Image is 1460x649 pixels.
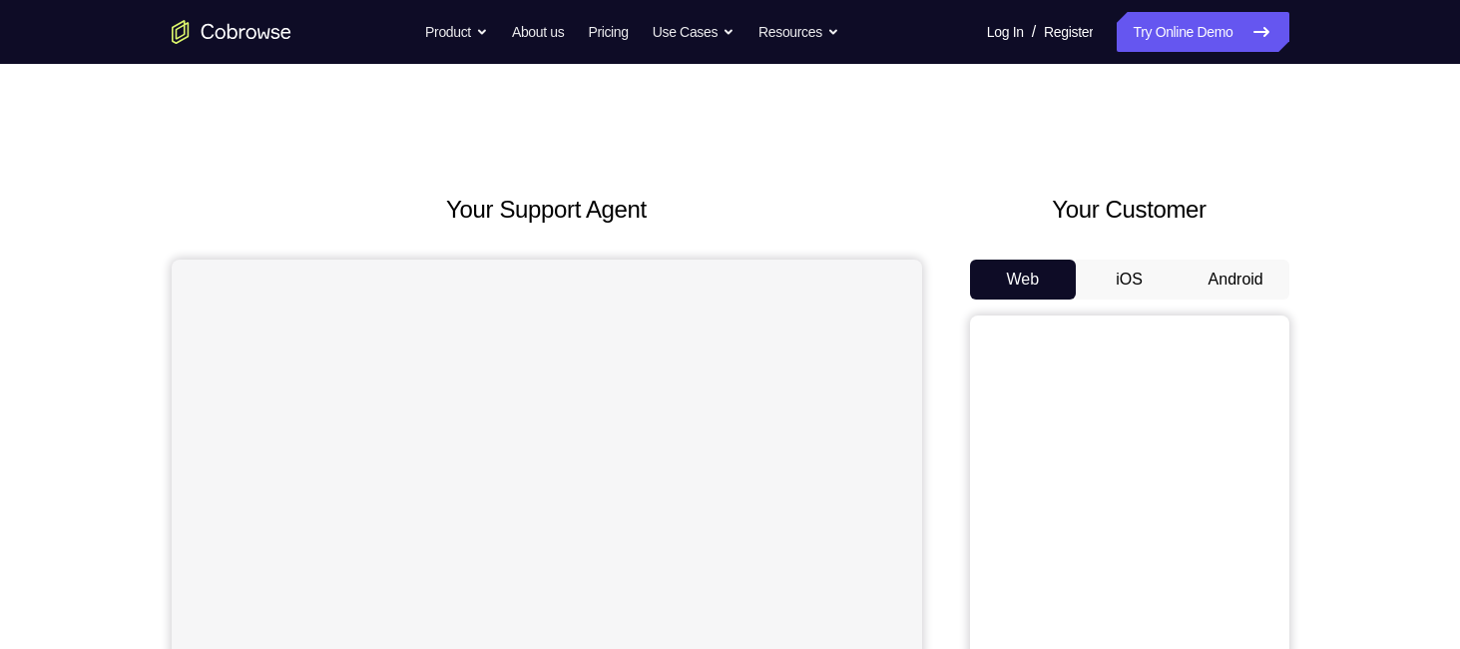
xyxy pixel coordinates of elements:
a: About us [512,12,564,52]
a: Go to the home page [172,20,291,44]
a: Register [1044,12,1093,52]
h2: Your Customer [970,192,1289,228]
button: Resources [758,12,839,52]
h2: Your Support Agent [172,192,922,228]
button: Android [1183,260,1289,300]
span: / [1032,20,1036,44]
button: Product [425,12,488,52]
button: Use Cases [653,12,734,52]
button: Web [970,260,1077,300]
a: Log In [987,12,1024,52]
a: Pricing [588,12,628,52]
button: iOS [1076,260,1183,300]
a: Try Online Demo [1117,12,1288,52]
